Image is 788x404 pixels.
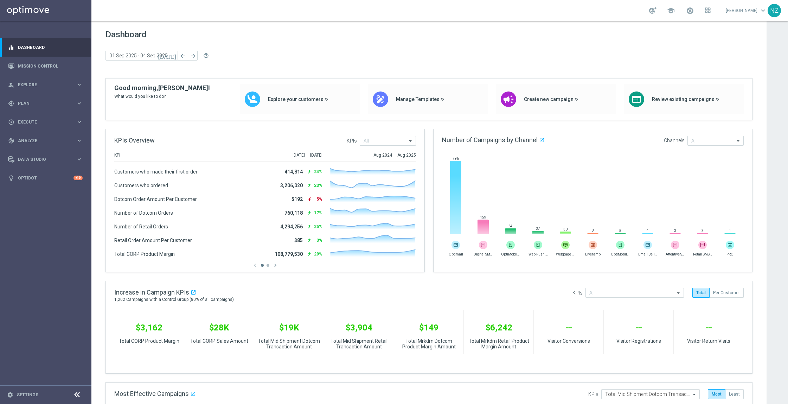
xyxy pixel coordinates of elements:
[725,5,768,16] a: [PERSON_NAME]keyboard_arrow_down
[8,100,14,107] i: gps_fixed
[18,169,73,187] a: Optibot
[76,119,83,125] i: keyboard_arrow_right
[8,82,76,88] div: Explore
[18,101,76,106] span: Plan
[18,120,76,124] span: Execute
[8,169,83,187] div: Optibot
[8,82,14,88] i: person_search
[8,157,83,162] button: Data Studio keyboard_arrow_right
[18,38,83,57] a: Dashboard
[76,100,83,107] i: keyboard_arrow_right
[8,119,76,125] div: Execute
[8,101,83,106] button: gps_fixed Plan keyboard_arrow_right
[18,139,76,143] span: Analyze
[8,38,83,57] div: Dashboard
[17,393,38,397] a: Settings
[8,63,83,69] button: Mission Control
[8,138,83,144] button: track_changes Analyze keyboard_arrow_right
[73,176,83,180] div: +10
[8,82,83,88] button: person_search Explore keyboard_arrow_right
[76,156,83,163] i: keyboard_arrow_right
[667,7,675,14] span: school
[7,392,13,398] i: settings
[18,57,83,75] a: Mission Control
[8,45,83,50] button: equalizer Dashboard
[8,175,14,181] i: lightbulb
[18,83,76,87] span: Explore
[8,156,76,163] div: Data Studio
[76,137,83,144] i: keyboard_arrow_right
[759,7,767,14] span: keyboard_arrow_down
[8,175,83,181] button: lightbulb Optibot +10
[8,57,83,75] div: Mission Control
[8,119,83,125] button: play_circle_outline Execute keyboard_arrow_right
[8,138,14,144] i: track_changes
[8,100,76,107] div: Plan
[8,119,14,125] i: play_circle_outline
[76,81,83,88] i: keyboard_arrow_right
[8,138,76,144] div: Analyze
[18,157,76,162] span: Data Studio
[8,44,14,51] i: equalizer
[768,4,781,17] div: NZ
